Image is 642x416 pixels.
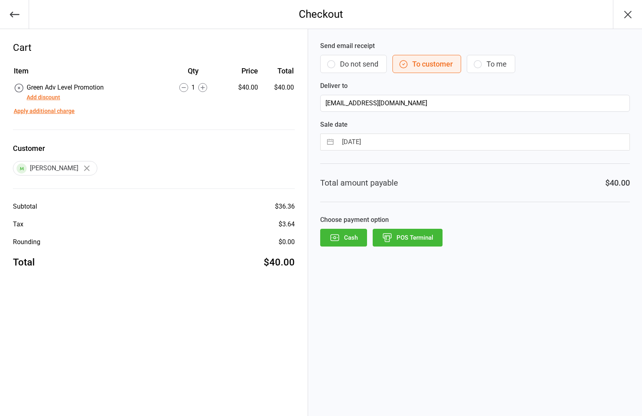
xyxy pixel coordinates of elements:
[13,219,23,229] div: Tax
[261,83,294,102] td: $40.00
[320,229,367,247] button: Cash
[13,161,97,176] div: [PERSON_NAME]
[261,65,294,82] th: Total
[279,219,295,229] div: $3.64
[320,95,630,112] input: Customer Email
[279,237,295,247] div: $0.00
[224,83,258,92] div: $40.00
[605,177,630,189] div: $40.00
[320,41,630,51] label: Send email receipt
[224,65,258,76] div: Price
[14,65,162,82] th: Item
[392,55,461,73] button: To customer
[27,93,60,102] button: Add discount
[320,81,630,91] label: Deliver to
[13,40,295,55] div: Cart
[13,237,40,247] div: Rounding
[320,215,630,225] label: Choose payment option
[320,55,387,73] button: Do not send
[13,202,37,211] div: Subtotal
[275,202,295,211] div: $36.36
[27,84,104,91] span: Green Adv Level Promotion
[163,65,223,82] th: Qty
[320,177,398,189] div: Total amount payable
[163,83,223,92] div: 1
[264,255,295,270] div: $40.00
[13,143,295,154] label: Customer
[373,229,443,247] button: POS Terminal
[467,55,515,73] button: To me
[13,255,35,270] div: Total
[320,120,630,130] label: Sale date
[14,107,75,115] button: Apply additional charge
